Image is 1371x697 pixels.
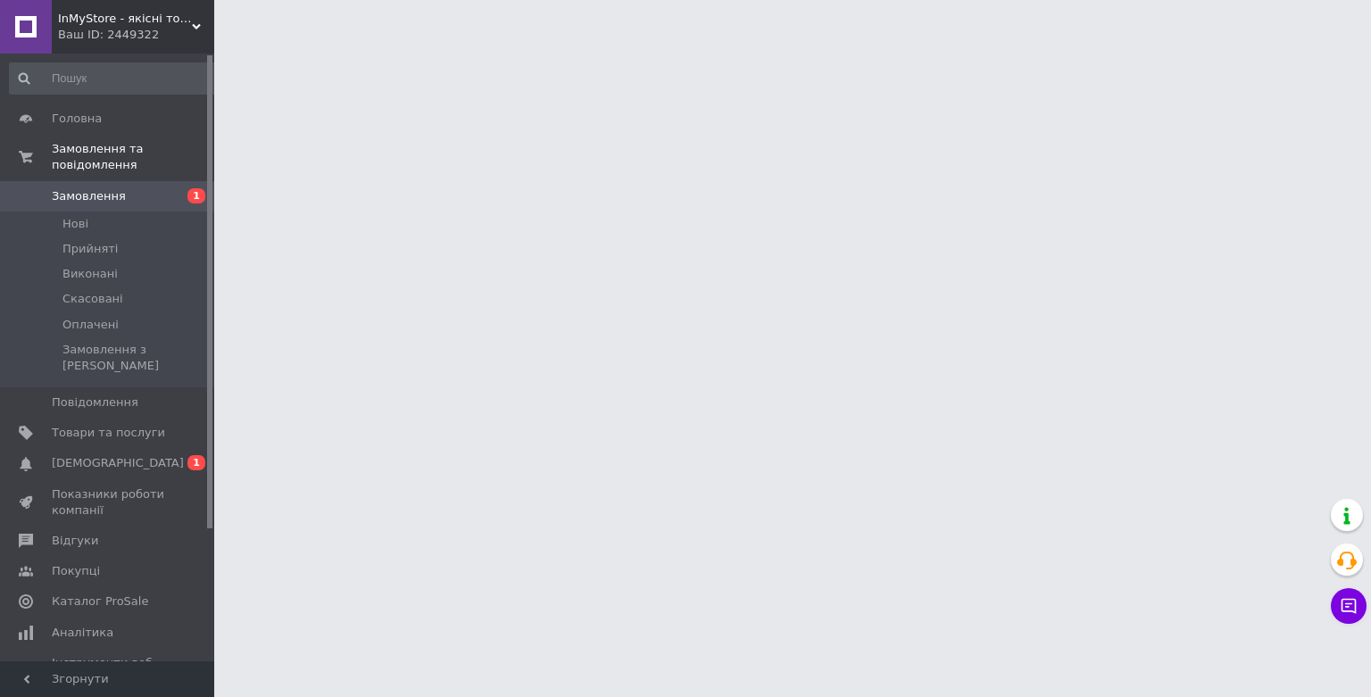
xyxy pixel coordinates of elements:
[62,291,123,307] span: Скасовані
[52,111,102,127] span: Головна
[52,625,113,641] span: Аналітика
[62,241,118,257] span: Прийняті
[52,455,184,471] span: [DEMOGRAPHIC_DATA]
[62,216,88,232] span: Нові
[52,563,100,579] span: Покупці
[187,455,205,470] span: 1
[58,11,192,27] span: InMyStore - якісні товари
[9,62,220,95] input: Пошук
[58,27,214,43] div: Ваш ID: 2449322
[52,593,148,610] span: Каталог ProSale
[52,188,126,204] span: Замовлення
[62,266,118,282] span: Виконані
[187,188,205,203] span: 1
[52,394,138,411] span: Повідомлення
[62,317,119,333] span: Оплачені
[52,425,165,441] span: Товари та послуги
[52,486,165,519] span: Показники роботи компанії
[52,655,165,687] span: Інструменти веб-майстра та SEO
[1331,588,1367,624] button: Чат з покупцем
[52,141,214,173] span: Замовлення та повідомлення
[62,342,219,374] span: Замовлення з [PERSON_NAME]
[52,533,98,549] span: Відгуки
